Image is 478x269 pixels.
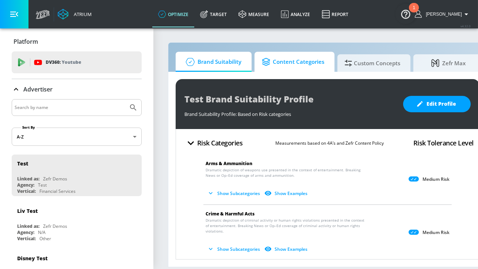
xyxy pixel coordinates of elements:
div: Agency: [17,229,34,235]
a: Report [316,1,354,27]
button: Show Subcategories [206,243,263,255]
span: Edit Profile [418,100,456,109]
p: Advertiser [23,85,53,93]
div: Disney Test [17,255,47,262]
div: Zefr Demos [43,223,67,229]
div: Linked as: [17,223,39,229]
div: Platform [12,31,142,52]
div: Vertical: [17,235,36,242]
span: Dramatic depiction of criminal activity or human rights violations presented in the context of en... [206,218,368,234]
div: Liv TestLinked as:Zefr DemosAgency:N/AVertical:Other [12,202,142,243]
span: Crime & Harmful Acts [206,211,255,217]
div: TestLinked as:Zefr DemosAgency:TestVertical:Financial Services [12,155,142,196]
span: Arms & Ammunition [206,160,252,167]
p: DV360: [46,58,81,66]
div: Test [17,160,28,167]
p: Platform [14,38,38,46]
div: Brand Suitability Profile: Based on Risk categories [184,107,396,117]
h4: Risk Tolerance Level [413,138,474,148]
span: Zefr Max [421,54,476,72]
div: Atrium [71,11,92,17]
div: Test [38,182,47,188]
a: Target [194,1,233,27]
span: v 4.32.0 [460,24,471,28]
button: Show Examples [263,187,310,199]
div: 1 [413,8,415,17]
div: Vertical: [17,188,36,194]
div: Financial Services [39,188,76,194]
button: Edit Profile [403,96,471,112]
button: Show Examples [263,243,310,255]
span: Custom Concepts [345,54,400,72]
h4: Risk Categories [197,138,243,148]
div: Zefr Demos [43,176,67,182]
p: Medium Risk [422,176,450,182]
p: Youtube [62,58,81,66]
span: Brand Suitability [183,53,241,71]
button: [PERSON_NAME] [415,10,471,19]
span: Dramatic depiction of weapons use presented in the context of entertainment. Breaking News or Op–... [206,167,368,178]
div: A-Z [12,128,142,146]
a: measure [233,1,275,27]
div: DV360: Youtube [12,51,142,73]
div: Liv Test [17,207,38,214]
a: Atrium [58,9,92,20]
span: Content Categories [262,53,324,71]
div: Other [39,235,51,242]
button: Risk Categories [181,134,246,152]
a: optimize [152,1,194,27]
div: Linked as: [17,176,39,182]
a: Analyze [275,1,316,27]
p: Medium Risk [422,230,450,235]
button: Show Subcategories [206,187,263,199]
div: N/A [38,229,46,235]
label: Sort By [21,125,37,130]
span: login as: catherine.moelker@zefr.com [423,12,462,17]
div: Agency: [17,182,34,188]
p: Measurements based on 4A’s and Zefr Content Policy [275,139,384,147]
button: Open Resource Center, 1 new notification [395,4,416,24]
input: Search by name [15,103,125,112]
div: Advertiser [12,79,142,100]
